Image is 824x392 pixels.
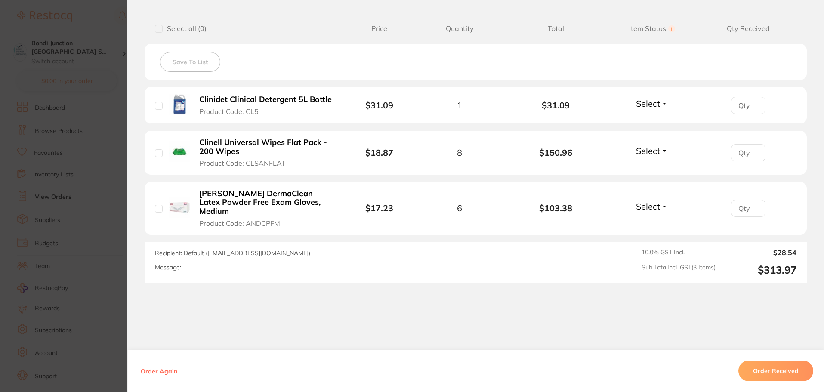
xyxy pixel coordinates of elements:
output: $28.54 [722,249,796,256]
b: Clinidet Clinical Detergent 5L Bottle [199,95,332,104]
button: Clinell Universal Wipes Flat Pack - 200 Wipes Product Code: CLSANFLAT [197,138,335,168]
button: Save To List [160,52,220,72]
img: Clinidet Clinical Detergent 5L Bottle [169,94,190,115]
span: Select all ( 0 ) [163,25,207,33]
button: Order Again [138,367,180,375]
span: Product Code: ANDCPFM [199,219,280,227]
button: [PERSON_NAME] DermaClean Latex Powder Free Exam Gloves, Medium Product Code: ANDCPFM [197,189,335,228]
span: Item Status [604,25,701,33]
b: $150.96 [508,148,604,157]
output: $313.97 [722,264,796,276]
b: $31.09 [365,100,393,111]
button: Select [633,201,670,212]
span: Product Code: CLSANFLAT [199,159,286,167]
b: $17.23 [365,203,393,213]
span: Select [636,201,660,212]
b: [PERSON_NAME] DermaClean Latex Powder Free Exam Gloves, Medium [199,189,332,216]
span: Recipient: Default ( [EMAIL_ADDRESS][DOMAIN_NAME] ) [155,249,310,257]
button: Order Received [738,361,813,381]
span: Total [508,25,604,33]
span: Sub Total Incl. GST ( 3 Items) [642,264,716,276]
b: $18.87 [365,147,393,158]
button: Select [633,145,670,156]
span: 1 [457,100,462,110]
button: Select [633,98,670,109]
span: 10.0 % GST Incl. [642,249,716,256]
span: Select [636,145,660,156]
span: Select [636,98,660,109]
span: Price [347,25,411,33]
b: $103.38 [508,203,604,213]
b: Clinell Universal Wipes Flat Pack - 200 Wipes [199,138,332,156]
span: 8 [457,148,462,157]
input: Qty [731,144,765,161]
span: 6 [457,203,462,213]
img: Ansell DermaClean Latex Powder Free Exam Gloves, Medium [169,197,190,218]
span: Product Code: CL5 [199,108,259,115]
input: Qty [731,97,765,114]
span: Quantity [411,25,508,33]
label: Message: [155,264,181,271]
img: Clinell Universal Wipes Flat Pack - 200 Wipes [169,141,190,162]
span: Qty Received [700,25,796,33]
input: Qty [731,200,765,217]
b: $31.09 [508,100,604,110]
button: Clinidet Clinical Detergent 5L Bottle Product Code: CL5 [197,95,335,116]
